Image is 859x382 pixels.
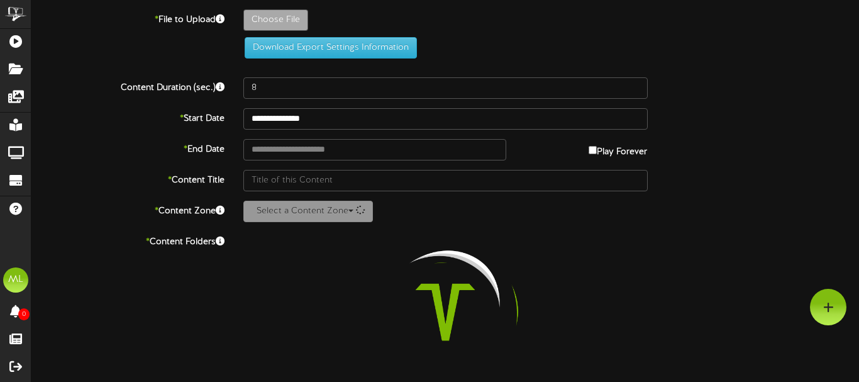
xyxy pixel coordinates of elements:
[243,201,373,222] button: Select a Content Zone
[589,139,647,159] label: Play Forever
[22,139,234,156] label: End Date
[589,146,597,154] input: Play Forever
[22,232,234,249] label: Content Folders
[238,43,417,52] a: Download Export Settings Information
[22,201,234,218] label: Content Zone
[245,37,417,59] button: Download Export Settings Information
[22,108,234,125] label: Start Date
[22,9,234,26] label: File to Upload
[18,308,30,320] span: 0
[22,77,234,94] label: Content Duration (sec.)
[22,170,234,187] label: Content Title
[3,267,28,293] div: ML
[243,170,648,191] input: Title of this Content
